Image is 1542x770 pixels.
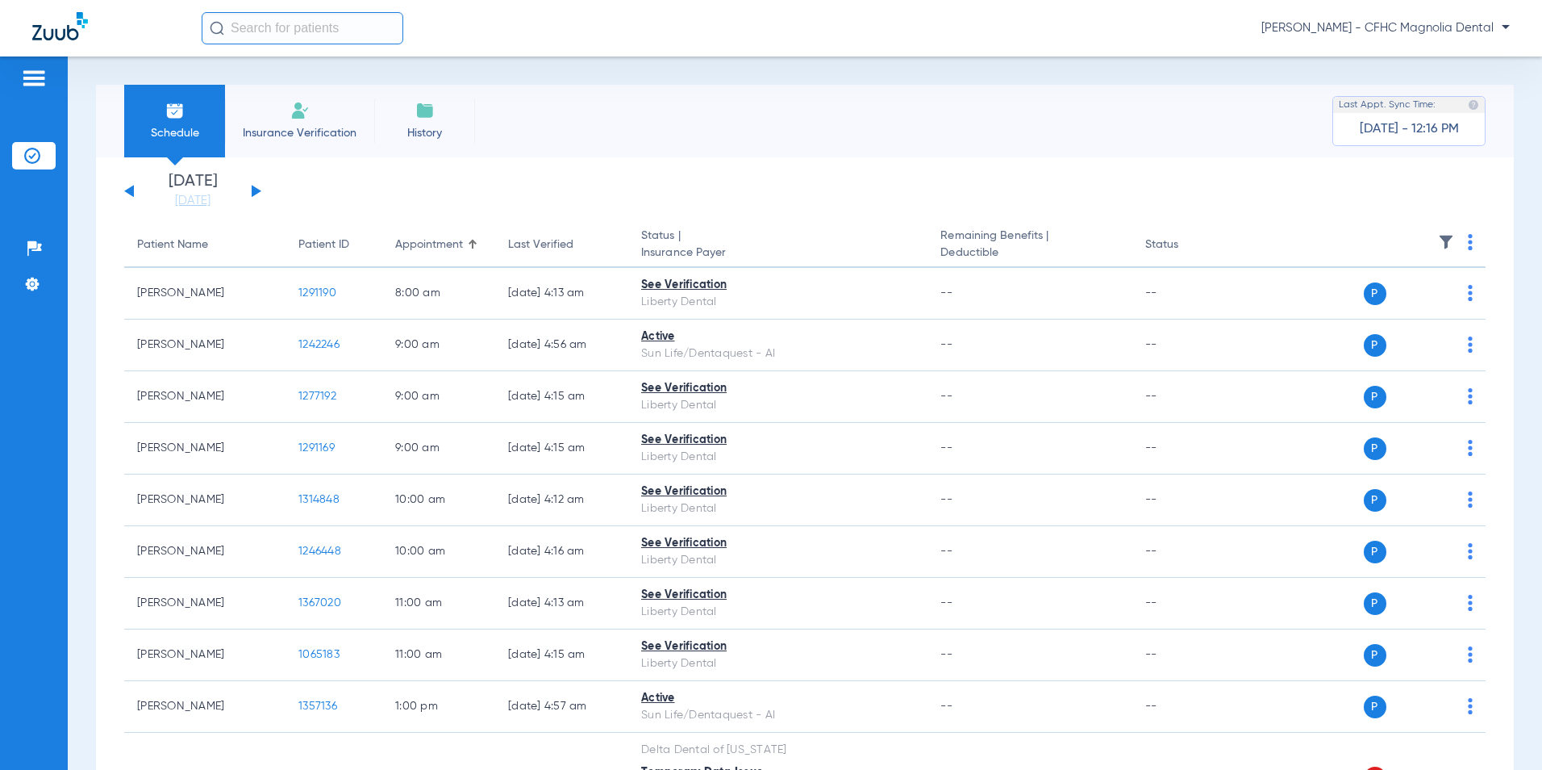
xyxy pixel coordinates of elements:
div: See Verification [641,277,915,294]
div: Liberty Dental [641,294,915,311]
div: Appointment [395,236,463,253]
td: [DATE] 4:15 AM [495,423,628,475]
span: 1367020 [298,597,341,609]
div: See Verification [641,638,915,655]
span: 1291190 [298,287,336,299]
span: P [1364,489,1386,512]
span: 1291169 [298,442,335,454]
div: Patient ID [298,236,369,253]
td: -- [1132,371,1241,423]
td: [DATE] 4:16 AM [495,526,628,578]
div: Active [641,329,915,345]
span: P [1364,696,1386,718]
td: 9:00 AM [382,371,495,423]
span: 1246448 [298,546,341,557]
td: [PERSON_NAME] [124,371,285,423]
img: group-dot-blue.svg [1468,543,1473,559]
td: -- [1132,320,1241,371]
iframe: Chat Widget [1461,693,1542,770]
span: P [1364,386,1386,408]
img: Manual Insurance Verification [290,101,310,120]
td: [PERSON_NAME] [124,630,285,681]
span: -- [940,597,952,609]
div: See Verification [641,432,915,449]
div: Last Verified [508,236,573,253]
img: Schedule [165,101,185,120]
td: -- [1132,475,1241,526]
td: -- [1132,681,1241,733]
div: See Verification [641,535,915,552]
span: Insurance Verification [237,125,362,141]
span: 1242246 [298,339,340,350]
span: -- [940,442,952,454]
span: Schedule [136,125,213,141]
div: Patient Name [137,236,273,253]
td: [DATE] 4:57 AM [495,681,628,733]
span: [DATE] - 12:16 PM [1360,121,1459,137]
td: 9:00 AM [382,423,495,475]
img: group-dot-blue.svg [1468,492,1473,508]
span: -- [940,494,952,505]
img: group-dot-blue.svg [1468,440,1473,456]
img: filter.svg [1438,234,1454,250]
td: [DATE] 4:56 AM [495,320,628,371]
div: Patient ID [298,236,349,253]
td: 10:00 AM [382,475,495,526]
img: group-dot-blue.svg [1468,285,1473,301]
span: 1357136 [298,701,337,712]
img: History [415,101,435,120]
span: [PERSON_NAME] - CFHC Magnolia Dental [1261,20,1510,36]
div: Delta Dental of [US_STATE] [641,742,915,759]
td: -- [1132,578,1241,630]
td: -- [1132,526,1241,578]
td: [PERSON_NAME] [124,526,285,578]
div: Sun Life/Dentaquest - AI [641,345,915,362]
td: [PERSON_NAME] [124,578,285,630]
td: -- [1132,423,1241,475]
td: [DATE] 4:15 AM [495,630,628,681]
img: group-dot-blue.svg [1468,595,1473,611]
div: Sun Life/Dentaquest - AI [641,707,915,724]
img: group-dot-blue.svg [1468,234,1473,250]
span: -- [940,701,952,712]
th: Remaining Benefits | [927,223,1131,268]
span: P [1364,334,1386,357]
span: -- [940,391,952,402]
td: [PERSON_NAME] [124,320,285,371]
div: See Verification [641,380,915,397]
td: -- [1132,630,1241,681]
td: -- [1132,268,1241,320]
div: Last Verified [508,236,615,253]
td: 11:00 AM [382,578,495,630]
span: 1277192 [298,391,336,402]
span: P [1364,282,1386,305]
td: 11:00 AM [382,630,495,681]
th: Status [1132,223,1241,268]
input: Search for patients [202,12,403,44]
div: Appointment [395,236,482,253]
span: P [1364,592,1386,615]
div: Liberty Dental [641,604,915,621]
span: -- [940,649,952,660]
div: Liberty Dental [641,552,915,569]
img: group-dot-blue.svg [1468,337,1473,353]
img: group-dot-blue.svg [1468,647,1473,663]
span: Insurance Payer [641,245,915,262]
td: [DATE] 4:15 AM [495,371,628,423]
span: 1314848 [298,494,340,505]
td: 8:00 AM [382,268,495,320]
div: Liberty Dental [641,449,915,466]
img: group-dot-blue.svg [1468,388,1473,404]
li: [DATE] [144,174,241,209]
td: [DATE] 4:13 AM [495,578,628,630]
div: Liberty Dental [641,500,915,517]
span: 1065183 [298,649,340,660]
span: -- [940,339,952,350]
td: [PERSON_NAME] [124,681,285,733]
span: -- [940,287,952,299]
div: Patient Name [137,236,208,253]
td: [DATE] 4:12 AM [495,475,628,526]
span: P [1364,541,1386,563]
div: See Verification [641,483,915,500]
td: 1:00 PM [382,681,495,733]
